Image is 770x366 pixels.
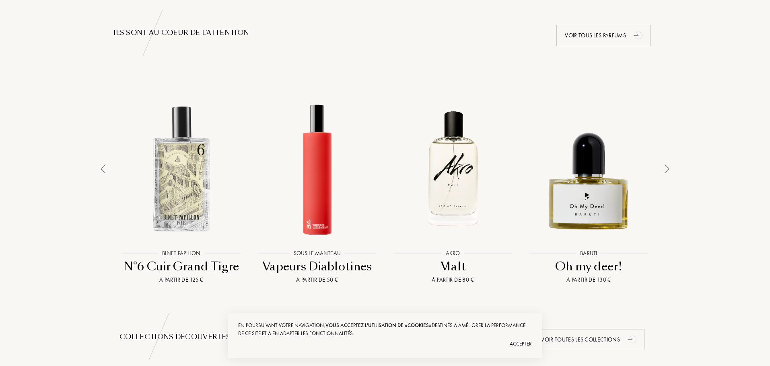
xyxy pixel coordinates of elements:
a: Oh my deer! BarutiBarutiOh my deer!À partir de 130 € [521,86,657,284]
div: animation [625,331,641,347]
div: Malt [387,259,519,274]
img: arrow_thin_left.png [101,164,105,173]
div: ILS SONT au COEUR de l’attention [113,28,657,38]
div: Vapeurs Diablotines [251,259,383,274]
a: Malt AkroAkroMaltÀ partir de 80 € [385,86,521,284]
div: Sous le Manteau [290,249,345,258]
div: Accepter [238,337,532,350]
div: En poursuivant votre navigation, destinés à améliorer la performance de ce site et à en adapter l... [238,321,532,337]
a: Vapeurs Diablotines Sous le ManteauSous le ManteauVapeurs DiablotinesÀ partir de 50 € [249,86,385,284]
div: Binet-Papillon [158,249,204,258]
span: vous acceptez l'utilisation de «cookies» [325,322,432,329]
div: Oh my deer! [523,259,655,274]
div: Akro [442,249,464,258]
div: À partir de 80 € [387,276,519,284]
div: Baruti [576,249,601,258]
a: Voir tous les parfumsanimation [550,25,657,46]
img: arrow_thin.png [665,164,669,173]
div: animation [631,27,647,43]
a: N°6 Cuir Grand Tigre Binet-PapillonBinet-PapillonN°6 Cuir Grand TigreÀ partir de 125 € [113,86,249,284]
div: Voir toutes les collections [533,329,644,350]
a: Voir toutes les collectionsanimation [527,329,651,350]
div: Collections découvertes [119,332,651,342]
div: À partir de 125 € [115,276,247,284]
div: Voir tous les parfums [556,25,651,46]
div: À partir de 130 € [523,276,655,284]
div: À partir de 50 € [251,276,383,284]
div: N°6 Cuir Grand Tigre [115,259,247,274]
